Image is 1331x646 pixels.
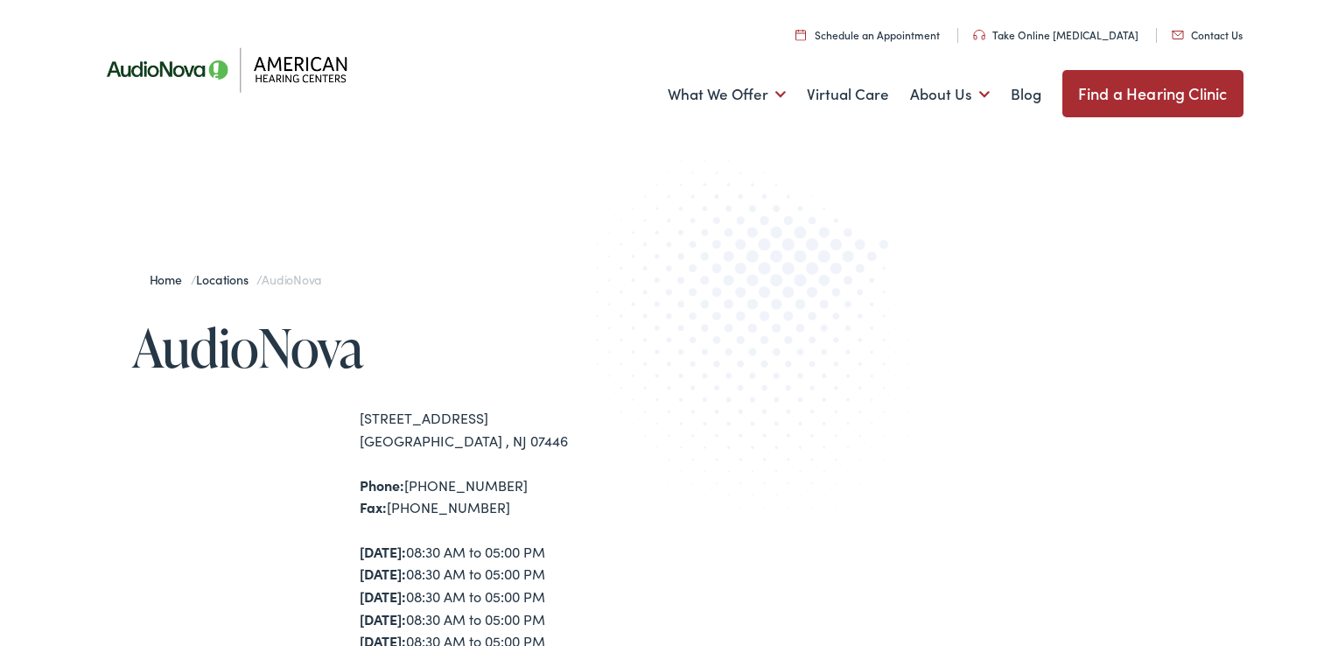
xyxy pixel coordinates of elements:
strong: [DATE]: [360,586,406,606]
a: Locations [196,270,256,288]
a: About Us [910,62,990,127]
img: utility icon [1172,31,1184,39]
a: Home [150,270,191,288]
strong: [DATE]: [360,609,406,628]
div: [PHONE_NUMBER] [PHONE_NUMBER] [360,474,666,519]
a: Take Online [MEDICAL_DATA] [973,27,1138,42]
img: utility icon [973,30,985,40]
a: Schedule an Appointment [795,27,940,42]
a: Virtual Care [807,62,889,127]
strong: [DATE]: [360,542,406,561]
a: Contact Us [1172,27,1243,42]
span: / / [150,270,322,288]
strong: [DATE]: [360,564,406,583]
strong: Phone: [360,475,404,495]
strong: Fax: [360,497,387,516]
img: utility icon [795,29,806,40]
a: Find a Hearing Clinic [1062,70,1243,117]
a: What We Offer [668,62,786,127]
div: [STREET_ADDRESS] [GEOGRAPHIC_DATA] , NJ 07446 [360,407,666,452]
h1: AudioNova [132,319,666,376]
a: Blog [1011,62,1041,127]
span: AudioNova [262,270,321,288]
